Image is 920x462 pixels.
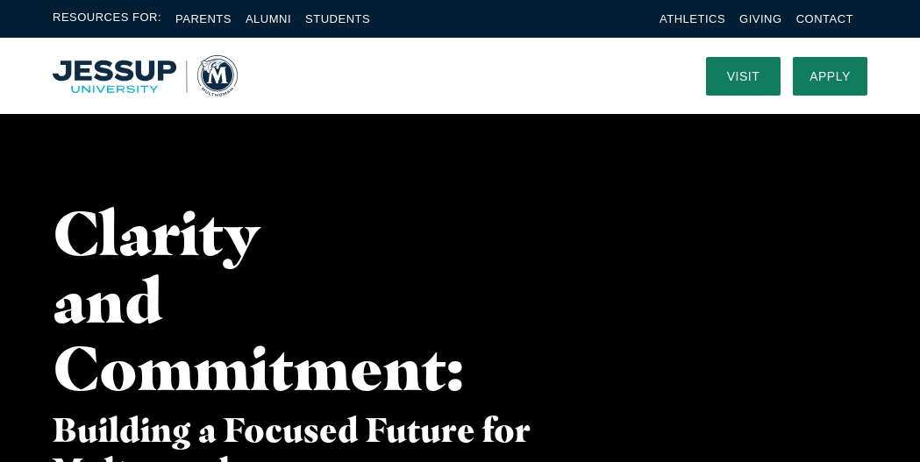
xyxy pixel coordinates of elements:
span: Resources For: [53,9,161,29]
img: Multnomah University Logo [53,55,238,96]
a: Contact [796,12,853,25]
a: Visit [706,57,781,96]
a: Alumni [246,12,291,25]
a: Parents [175,12,232,25]
a: Home [53,55,238,96]
a: Students [305,12,370,25]
a: Giving [739,12,782,25]
h1: Clarity and Commitment: [53,199,367,402]
a: Athletics [660,12,725,25]
a: Apply [793,57,867,96]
